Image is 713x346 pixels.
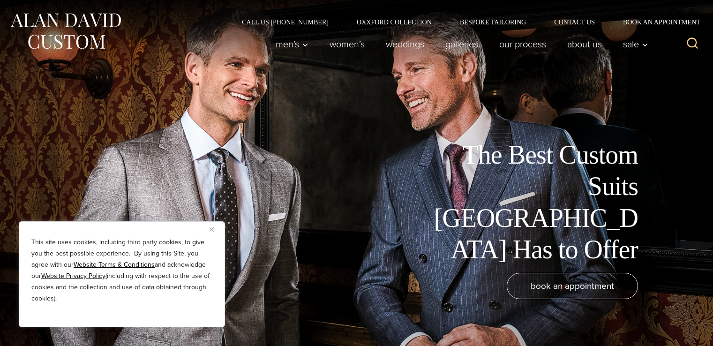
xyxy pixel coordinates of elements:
a: Women’s [319,35,375,53]
a: Book an Appointment [609,19,704,25]
a: Website Terms & Conditions [74,260,155,270]
a: book an appointment [507,273,638,299]
span: Sale [623,39,648,49]
a: Bespoke Tailoring [446,19,540,25]
nav: Primary Navigation [265,35,653,53]
button: View Search Form [681,33,704,55]
a: Galleries [435,35,489,53]
img: Close [210,227,214,232]
a: Call Us [PHONE_NUMBER] [228,19,343,25]
nav: Secondary Navigation [228,19,704,25]
img: Alan David Custom [9,10,122,52]
span: book an appointment [531,279,614,293]
a: About Us [557,35,613,53]
h1: The Best Custom Suits [GEOGRAPHIC_DATA] Has to Offer [427,139,638,265]
p: This site uses cookies, including third party cookies, to give you the best possible experience. ... [31,237,212,304]
button: Close [210,224,221,235]
a: Our Process [489,35,557,53]
a: Oxxford Collection [343,19,446,25]
span: Men’s [276,39,308,49]
a: weddings [375,35,435,53]
a: Contact Us [540,19,609,25]
a: Website Privacy Policy [41,271,105,281]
